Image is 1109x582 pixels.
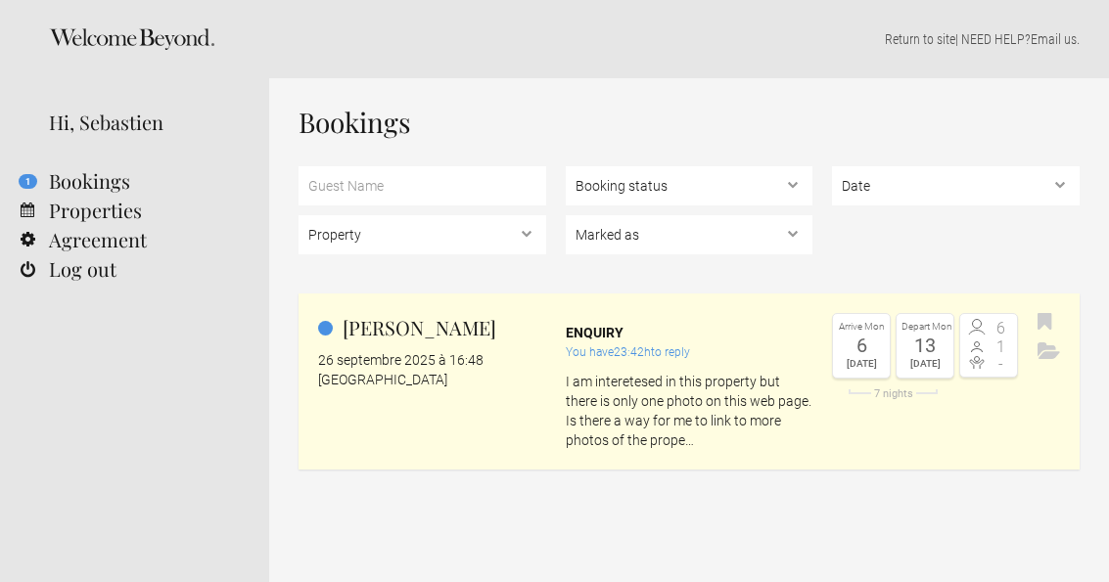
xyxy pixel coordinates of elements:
button: Archive [1033,337,1065,367]
flynt-notification-badge: 1 [19,174,37,189]
a: [PERSON_NAME] 26 septembre 2025 à 16:48 [GEOGRAPHIC_DATA] Enquiry You have23:42hto reply I am int... [299,293,1080,470]
div: You have to reply [566,342,813,362]
p: | NEED HELP? . [299,29,1080,49]
flynt-countdown: 23:42h [614,345,651,359]
select: , , , [566,215,813,254]
h2: [PERSON_NAME] [318,313,546,342]
span: 1 [989,339,1012,355]
a: Return to site [885,31,955,47]
span: - [989,356,1012,372]
span: 6 [989,321,1012,336]
flynt-date-display: 26 septembre 2025 à 16:48 [318,352,484,368]
div: [DATE] [838,355,885,373]
h1: Bookings [299,108,1080,137]
a: Email us [1031,31,1077,47]
select: , [832,166,1080,205]
div: 13 [901,336,948,355]
button: Bookmark [1033,308,1057,337]
div: Hi, Sebastien [49,108,240,137]
div: 6 [838,336,885,355]
p: I am interetesed in this property but there is only one photo on this web page. Is there a way fo... [566,372,813,450]
div: Enquiry [566,323,813,342]
div: [DATE] [901,355,948,373]
div: [GEOGRAPHIC_DATA] [318,370,546,389]
div: 7 nights [832,388,954,399]
select: , , [566,166,813,205]
div: Depart Mon [901,319,948,336]
input: Guest Name [299,166,546,205]
div: Arrive Mon [838,319,885,336]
